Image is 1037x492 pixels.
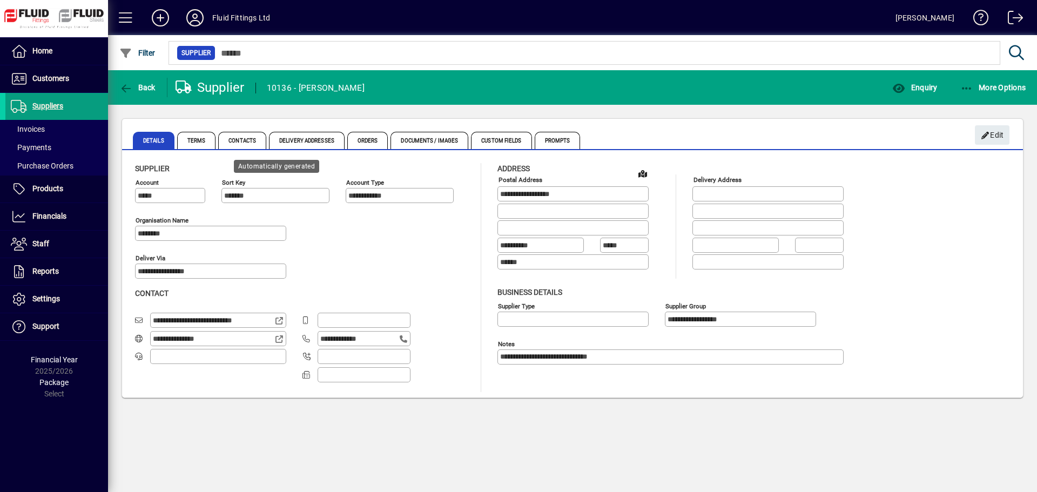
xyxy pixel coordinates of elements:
[178,8,212,28] button: Profile
[981,126,1004,144] span: Edit
[119,49,156,57] span: Filter
[32,74,69,83] span: Customers
[892,83,937,92] span: Enquiry
[497,288,562,296] span: Business details
[535,132,581,149] span: Prompts
[346,179,384,186] mat-label: Account Type
[5,138,108,157] a: Payments
[5,176,108,203] a: Products
[497,164,530,173] span: Address
[5,313,108,340] a: Support
[117,43,158,63] button: Filter
[960,83,1026,92] span: More Options
[31,355,78,364] span: Financial Year
[895,9,954,26] div: [PERSON_NAME]
[5,203,108,230] a: Financials
[390,132,468,149] span: Documents / Images
[143,8,178,28] button: Add
[32,102,63,110] span: Suppliers
[965,2,989,37] a: Knowledge Base
[133,132,174,149] span: Details
[32,212,66,220] span: Financials
[39,378,69,387] span: Package
[5,157,108,175] a: Purchase Orders
[136,217,188,224] mat-label: Organisation name
[890,78,940,97] button: Enquiry
[135,289,169,298] span: Contact
[267,79,365,97] div: 10136 - [PERSON_NAME]
[5,286,108,313] a: Settings
[958,78,1029,97] button: More Options
[32,46,52,55] span: Home
[665,302,706,309] mat-label: Supplier group
[119,83,156,92] span: Back
[11,161,73,170] span: Purchase Orders
[108,78,167,97] app-page-header-button: Back
[5,38,108,65] a: Home
[234,160,319,173] div: Automatically generated
[498,302,535,309] mat-label: Supplier type
[136,254,165,262] mat-label: Deliver via
[135,164,170,173] span: Supplier
[1000,2,1023,37] a: Logout
[11,143,51,152] span: Payments
[212,9,270,26] div: Fluid Fittings Ltd
[975,125,1009,145] button: Edit
[269,132,345,149] span: Delivery Addresses
[32,239,49,248] span: Staff
[471,132,531,149] span: Custom Fields
[11,125,45,133] span: Invoices
[32,322,59,331] span: Support
[498,340,515,347] mat-label: Notes
[32,267,59,275] span: Reports
[347,132,388,149] span: Orders
[634,165,651,182] a: View on map
[32,184,63,193] span: Products
[176,79,245,96] div: Supplier
[222,179,245,186] mat-label: Sort key
[181,48,211,58] span: Supplier
[218,132,266,149] span: Contacts
[32,294,60,303] span: Settings
[136,179,159,186] mat-label: Account
[177,132,216,149] span: Terms
[117,78,158,97] button: Back
[5,65,108,92] a: Customers
[5,258,108,285] a: Reports
[5,120,108,138] a: Invoices
[5,231,108,258] a: Staff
